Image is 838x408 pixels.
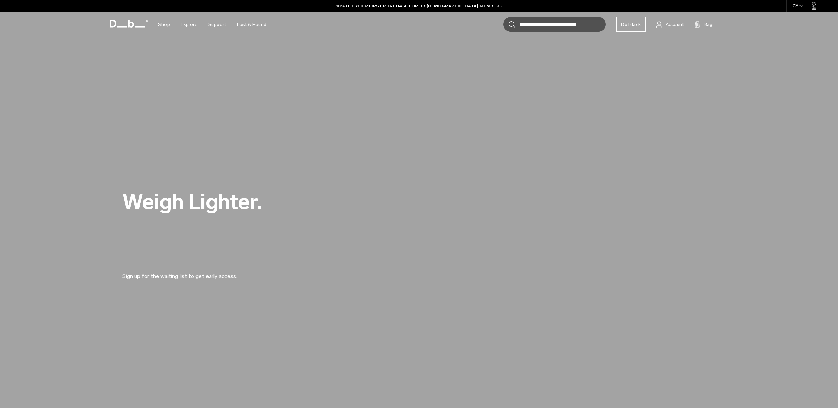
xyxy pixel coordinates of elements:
[616,17,646,32] a: Db Black
[153,12,272,37] nav: Main Navigation
[158,12,170,37] a: Shop
[237,12,266,37] a: Lost & Found
[208,12,226,37] a: Support
[122,264,292,280] p: Sign up for the waiting list to get early access.
[704,21,713,28] span: Bag
[336,3,502,9] a: 10% OFF YOUR FIRST PURCHASE FOR DB [DEMOGRAPHIC_DATA] MEMBERS
[695,20,713,29] button: Bag
[122,191,440,213] h2: Weigh Lighter.
[666,21,684,28] span: Account
[656,20,684,29] a: Account
[181,12,198,37] a: Explore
